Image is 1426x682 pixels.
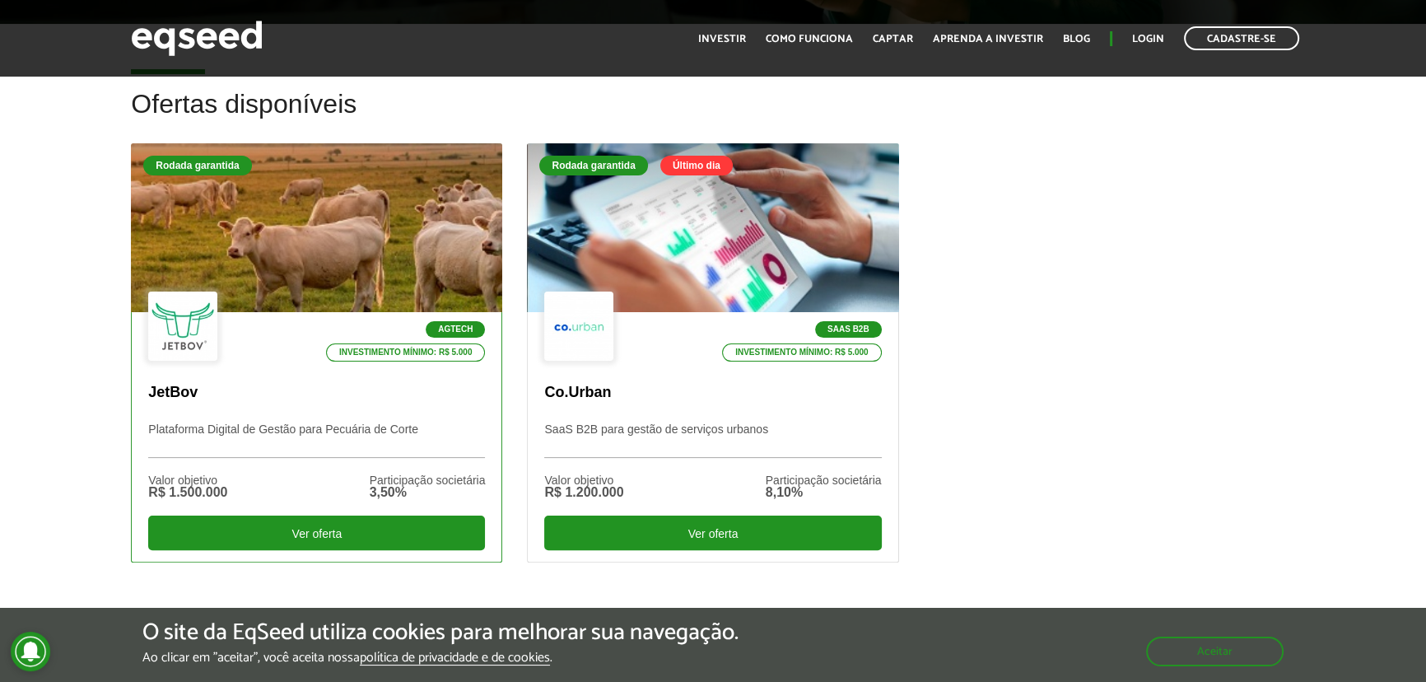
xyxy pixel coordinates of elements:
div: Último dia [660,156,733,175]
p: Plataforma Digital de Gestão para Pecuária de Corte [148,423,485,458]
div: Rodada garantida [143,156,251,175]
a: Aprenda a investir [933,34,1043,44]
button: Aceitar [1146,637,1284,666]
div: Participação societária [766,474,882,486]
a: Captar [873,34,913,44]
p: Ao clicar em "aceitar", você aceita nossa . [142,650,739,666]
a: Investir [698,34,746,44]
div: Participação societária [370,474,486,486]
div: Ver oferta [148,516,485,550]
a: política de privacidade e de cookies [360,652,550,666]
p: SaaS B2B [815,321,882,338]
a: Rodada garantida Agtech Investimento mínimo: R$ 5.000 JetBov Plataforma Digital de Gestão para Pe... [131,143,502,563]
div: Ver oferta [544,516,881,550]
div: Valor objetivo [148,474,227,486]
p: Co.Urban [544,384,881,402]
p: SaaS B2B para gestão de serviços urbanos [544,423,881,458]
a: Login [1132,34,1164,44]
p: Investimento mínimo: R$ 5.000 [722,343,882,362]
a: Blog [1063,34,1090,44]
p: Investimento mínimo: R$ 5.000 [326,343,486,362]
h5: O site da EqSeed utiliza cookies para melhorar sua navegação. [142,620,739,646]
a: Rodada garantida Último dia SaaS B2B Investimento mínimo: R$ 5.000 Co.Urban SaaS B2B para gestão ... [527,143,898,563]
h2: Ofertas disponíveis [131,90,1294,143]
a: Como funciona [766,34,853,44]
div: 8,10% [766,486,882,499]
div: Rodada garantida [539,156,647,175]
div: 3,50% [370,486,486,499]
img: EqSeed [131,16,263,60]
div: R$ 1.200.000 [544,486,623,499]
div: Valor objetivo [544,474,623,486]
div: R$ 1.500.000 [148,486,227,499]
p: JetBov [148,384,485,402]
a: Cadastre-se [1184,26,1299,50]
p: Agtech [426,321,485,338]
